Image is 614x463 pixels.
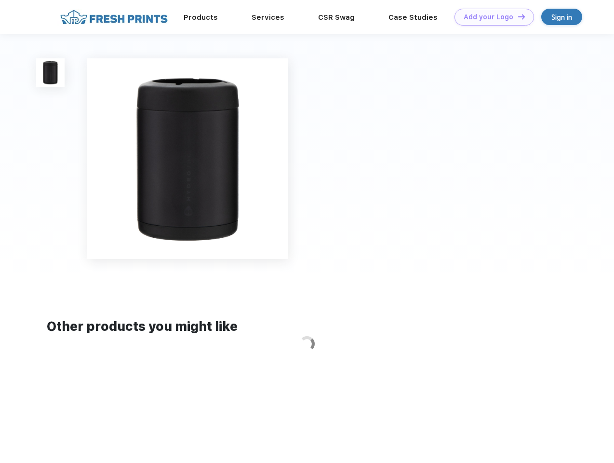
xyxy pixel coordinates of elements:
div: Add your Logo [464,13,513,21]
a: Sign in [541,9,582,25]
img: func=resize&h=100 [36,58,65,87]
div: Sign in [551,12,572,23]
a: Products [184,13,218,22]
img: func=resize&h=640 [87,58,288,259]
img: fo%20logo%202.webp [57,9,171,26]
img: DT [518,14,525,19]
div: Other products you might like [47,317,567,336]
